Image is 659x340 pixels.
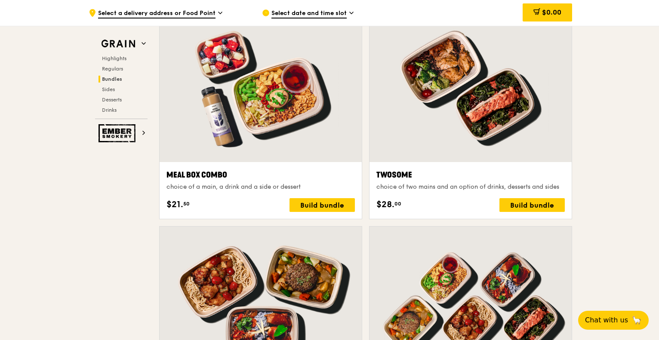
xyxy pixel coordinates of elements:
img: Ember Smokery web logo [99,124,138,142]
span: Select date and time slot [271,9,347,18]
span: 🦙 [631,315,642,325]
div: Meal Box Combo [166,169,355,181]
button: Chat with us🦙 [578,311,649,330]
img: Grain web logo [99,36,138,52]
span: 50 [183,200,190,207]
span: 00 [394,200,401,207]
span: Regulars [102,66,123,72]
div: choice of a main, a drink and a side or dessert [166,183,355,191]
span: Highlights [102,55,126,61]
span: Sides [102,86,115,92]
div: Build bundle [289,198,355,212]
div: Build bundle [499,198,565,212]
span: Bundles [102,76,122,82]
span: $21. [166,198,183,211]
span: Desserts [102,97,122,103]
span: $0.00 [542,8,561,16]
span: Select a delivery address or Food Point [98,9,216,18]
span: Drinks [102,107,117,113]
div: Twosome [376,169,565,181]
span: $28. [376,198,394,211]
div: choice of two mains and an option of drinks, desserts and sides [376,183,565,191]
span: Chat with us [585,315,628,325]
